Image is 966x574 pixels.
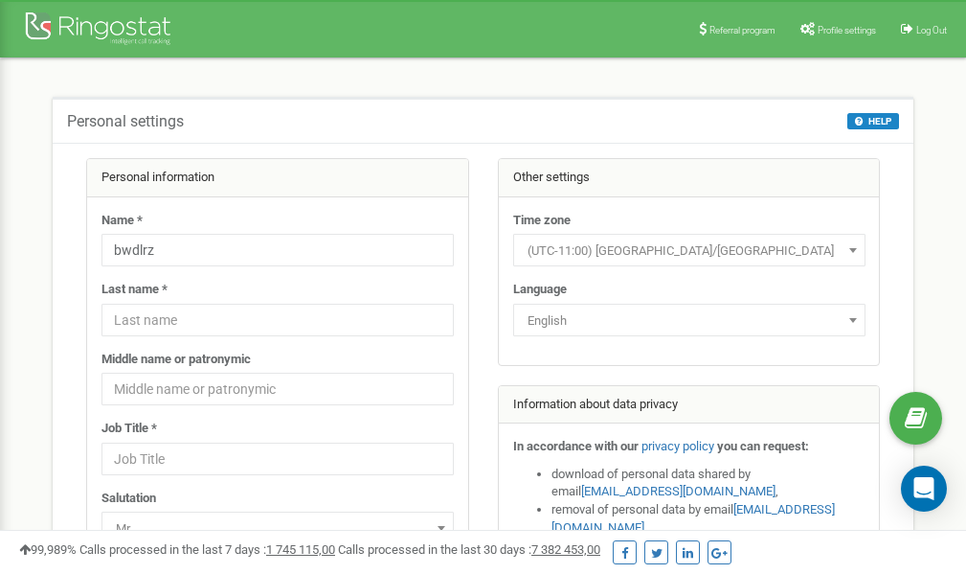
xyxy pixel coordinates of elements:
label: Language [513,281,567,299]
input: Name [101,234,454,266]
div: Information about data privacy [499,386,880,425]
span: Calls processed in the last 30 days : [338,542,600,557]
span: 99,989% [19,542,77,557]
a: [EMAIL_ADDRESS][DOMAIN_NAME] [581,484,775,498]
strong: you can request: [717,439,809,453]
span: (UTC-11:00) Pacific/Midway [513,234,865,266]
div: Other settings [499,159,880,197]
label: Time zone [513,212,571,230]
span: Calls processed in the last 7 days : [79,542,335,557]
span: English [520,308,859,334]
div: Open Intercom Messenger [901,466,947,512]
span: Referral program [709,25,775,35]
a: privacy policy [641,439,714,453]
span: Profile settings [818,25,876,35]
label: Middle name or patronymic [101,351,251,369]
span: Log Out [916,25,947,35]
button: HELP [847,113,899,129]
span: English [513,304,865,336]
u: 1 745 115,00 [266,542,335,557]
label: Last name * [101,281,168,299]
label: Salutation [101,490,156,508]
input: Job Title [101,443,454,475]
div: Personal information [87,159,468,197]
input: Last name [101,304,454,336]
input: Middle name or patronymic [101,373,454,405]
label: Name * [101,212,143,230]
span: Mr. [108,516,447,542]
label: Job Title * [101,420,157,438]
li: download of personal data shared by email , [551,466,865,501]
li: removal of personal data by email , [551,501,865,537]
strong: In accordance with our [513,439,639,453]
span: (UTC-11:00) Pacific/Midway [520,238,859,264]
span: Mr. [101,512,454,544]
h5: Personal settings [67,113,184,130]
u: 7 382 453,00 [531,542,600,557]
